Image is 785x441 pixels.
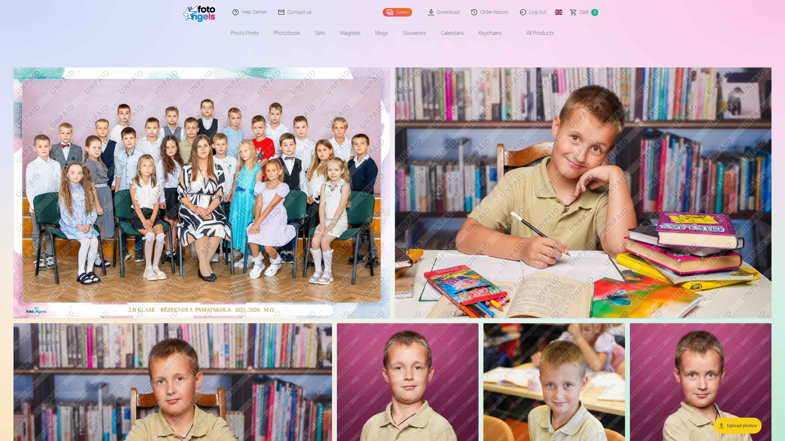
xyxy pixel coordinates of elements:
[383,8,412,17] a: Gallery
[591,9,598,16] span: 0
[396,25,433,42] a: Souvenirs
[433,25,471,42] a: Calendars
[509,25,562,42] a: All products
[471,25,509,42] a: Keychains
[223,25,266,42] a: Photo prints
[333,25,368,42] a: Magnets
[580,9,589,16] span: Сart
[307,25,333,42] a: Sets
[183,2,218,22] img: /fa1
[266,25,307,42] a: Photobook
[713,418,762,434] button: Upload photos
[368,25,396,42] a: Mugs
